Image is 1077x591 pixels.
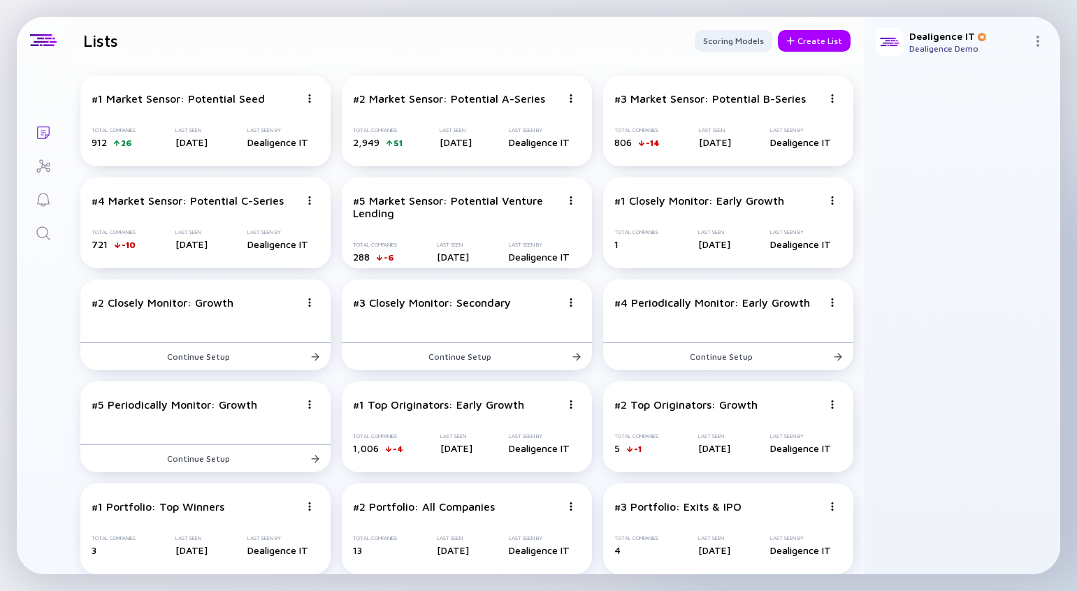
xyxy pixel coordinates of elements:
[305,298,314,307] img: Menu
[646,138,660,148] div: -14
[509,442,570,454] div: Dealigence IT
[92,229,136,235] div: Total Companies
[509,242,570,248] div: Last Seen By
[614,238,619,250] span: 1
[247,238,308,250] div: Dealigence IT
[770,127,831,133] div: Last Seen By
[770,136,831,148] div: Dealigence IT
[92,398,257,411] div: #5 Periodically Monitor: Growth
[770,433,831,439] div: Last Seen By
[567,94,575,103] img: Menu
[159,346,252,367] div: Continue Setup
[614,433,658,439] div: Total Companies
[353,544,362,556] span: 13
[92,194,284,207] div: #4 Market Sensor: Potential C-Series
[509,433,570,439] div: Last Seen By
[509,127,570,133] div: Last Seen By
[695,30,772,52] button: Scoring Models
[778,30,851,52] button: Create List
[770,238,831,250] div: Dealigence IT
[247,535,308,541] div: Last Seen By
[698,535,730,541] div: Last Seen
[159,448,252,469] div: Continue Setup
[698,238,730,250] div: [DATE]
[603,342,853,370] button: Continue Setup
[393,444,403,454] div: -4
[614,535,658,541] div: Total Companies
[440,136,472,148] div: [DATE]
[828,298,837,307] img: Menu
[175,229,208,235] div: Last Seen
[614,442,620,454] span: 5
[353,242,397,248] div: Total Companies
[614,500,742,513] div: #3 Portfolio: Exits & IPO
[509,136,570,148] div: Dealigence IT
[614,194,784,207] div: #1 Closely Monitor: Early Growth
[770,544,831,556] div: Dealigence IT
[175,127,208,133] div: Last Seen
[305,94,314,103] img: Menu
[247,544,308,556] div: Dealigence IT
[305,400,314,409] img: Menu
[175,238,208,250] div: [DATE]
[353,433,403,439] div: Total Companies
[353,535,397,541] div: Total Companies
[828,94,837,103] img: Menu
[17,148,69,182] a: Investor Map
[353,442,379,454] span: 1,006
[698,442,730,454] div: [DATE]
[828,196,837,205] img: Menu
[353,251,370,263] span: 288
[175,136,208,148] div: [DATE]
[353,500,495,513] div: #2 Portfolio: All Companies
[437,544,469,556] div: [DATE]
[909,30,1027,42] div: Dealigence IT
[342,342,592,370] button: Continue Setup
[770,442,831,454] div: Dealigence IT
[614,544,621,556] span: 4
[92,92,265,105] div: #1 Market Sensor: Potential Seed
[353,194,561,219] div: #5 Market Sensor: Potential Venture Lending
[828,502,837,511] img: Menu
[509,251,570,263] div: Dealigence IT
[17,215,69,249] a: Search
[305,196,314,205] img: Menu
[92,136,107,148] span: 912
[567,298,575,307] img: Menu
[83,31,118,50] h1: Lists
[92,544,96,556] span: 3
[437,251,469,263] div: [DATE]
[353,136,380,148] span: 2,949
[614,398,758,411] div: #2 Top Originators: Growth
[92,500,224,513] div: #1 Portfolio: Top Winners
[175,535,208,541] div: Last Seen
[876,28,904,56] img: Dealigence Profile Picture
[437,242,469,248] div: Last Seen
[353,92,545,105] div: #2 Market Sensor: Potential A-Series
[699,127,731,133] div: Last Seen
[247,127,308,133] div: Last Seen By
[698,544,730,556] div: [DATE]
[437,535,469,541] div: Last Seen
[698,433,730,439] div: Last Seen
[92,535,136,541] div: Total Companies
[92,238,108,250] span: 721
[121,138,132,148] div: 26
[614,296,810,309] div: #4 Periodically Monitor: Early Growth
[567,502,575,511] img: Menu
[353,398,524,411] div: #1 Top Originators: Early Growth
[440,127,472,133] div: Last Seen
[384,252,394,263] div: -6
[247,136,308,148] div: Dealigence IT
[614,92,806,105] div: #3 Market Sensor: Potential B-Series
[614,127,660,133] div: Total Companies
[175,544,208,556] div: [DATE]
[17,115,69,148] a: Lists
[420,346,514,367] div: Continue Setup
[509,544,570,556] div: Dealigence IT
[634,444,642,454] div: -1
[305,502,314,511] img: Menu
[614,136,632,148] span: 806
